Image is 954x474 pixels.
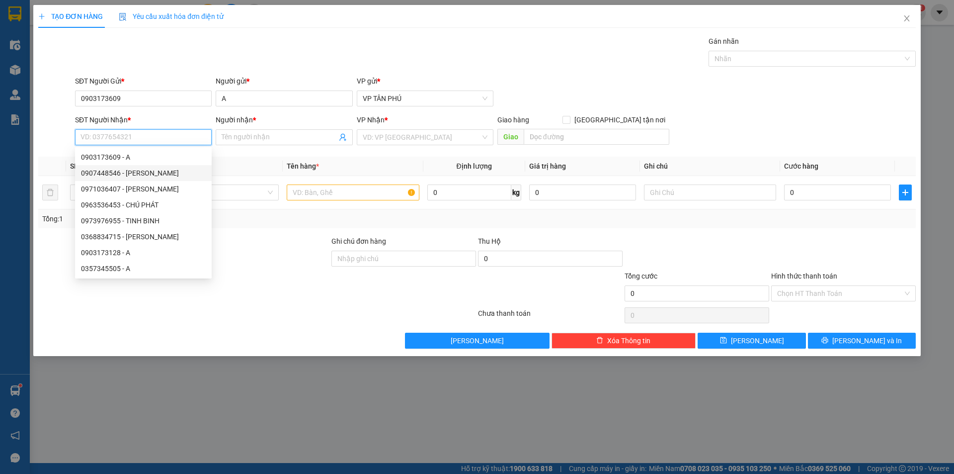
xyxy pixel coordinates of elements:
div: 0971036407 - CHO DINH [75,181,212,197]
div: 0357345505 - A [75,261,212,277]
div: 0907448546 - C DINH [75,165,212,181]
b: 50.000 [129,61,167,75]
span: [PERSON_NAME] [451,335,504,346]
label: Gán nhãn [709,37,739,45]
div: 0973976955 - TINH BINH [81,215,206,226]
div: 0368834715 - [PERSON_NAME] [81,231,206,242]
input: VD: Bàn, Ghế [287,185,419,200]
label: Hình thức thanh toán [771,272,837,280]
div: 0903173128 - A [81,247,206,258]
span: Khác [153,185,273,200]
div: SĐT Người Gửi [75,76,212,87]
span: printer [821,337,828,345]
li: SL: [99,40,167,59]
span: VP TÂN PHÚ [363,91,487,106]
div: Người gửi [216,76,352,87]
b: VP TÂN PHÚ [29,68,97,82]
th: Ghi chú [640,157,780,176]
span: : [127,65,167,74]
div: Tổng: 1 [42,213,368,224]
div: 0903173128 - A [75,245,212,261]
span: plus [38,13,45,20]
div: Chưa thanh toán [477,308,624,325]
input: 0 [529,185,636,200]
b: Công ty TNHH MTV DV-VT [PERSON_NAME] [3,4,78,63]
div: 0368834715 - THANH [75,229,212,245]
li: Tên hàng: [99,22,167,41]
div: 0903173609 - A [81,152,206,163]
button: plus [899,185,912,200]
span: kg [511,185,521,200]
div: 0903173609 - A [75,149,212,165]
span: Yêu cầu xuất hóa đơn điện tử [119,12,224,20]
li: CC [99,59,167,78]
span: [PERSON_NAME] [731,335,784,346]
span: Giao hàng [497,116,529,124]
li: VP Nhận: [99,3,167,22]
div: 0963536453 - CHÚ PHÁT [75,197,212,213]
span: user-add [339,133,347,141]
span: Cước hàng [784,162,818,170]
span: SL [70,162,78,170]
span: Giá trị hàng [529,162,566,170]
span: [PERSON_NAME] và In [832,335,902,346]
span: VP Nhận [357,116,385,124]
button: Close [893,5,921,33]
button: deleteXóa Thông tin [552,333,696,349]
input: Dọc đường [524,129,669,145]
button: delete [42,185,58,200]
span: TẠO ĐƠN HÀNG [38,12,103,20]
span: [GEOGRAPHIC_DATA] tận nơi [570,114,669,125]
span: Định lượng [457,162,492,170]
button: save[PERSON_NAME] [698,333,805,349]
b: 1HOP THUOC [134,24,208,38]
div: 0963536453 - CHÚ PHÁT [81,199,206,210]
span: close [903,14,911,22]
span: Tổng cước [625,272,657,280]
span: Thu Hộ [478,237,501,245]
span: Giao [497,129,524,145]
img: icon [119,13,127,21]
span: plus [899,189,911,196]
div: 0357345505 - A [81,263,206,274]
div: Người nhận [216,114,352,125]
div: SĐT Người Nhận [75,114,212,125]
button: printer[PERSON_NAME] và In [808,333,916,349]
button: [PERSON_NAME] [405,333,550,349]
span: Tên hàng [287,162,319,170]
span: save [720,337,727,345]
div: 0971036407 - [PERSON_NAME] [81,184,206,194]
label: Ghi chú đơn hàng [331,237,386,245]
b: VP TRÀ BỒNG [132,5,208,19]
span: delete [596,337,603,345]
div: VP gửi [357,76,493,87]
div: 0907448546 - [PERSON_NAME] [81,168,206,179]
li: VP Gửi: [3,66,72,85]
input: Ghi Chú [644,185,776,200]
div: 0973976955 - TINH BINH [75,213,212,229]
span: Xóa Thông tin [607,335,650,346]
input: Ghi chú đơn hàng [331,251,476,267]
